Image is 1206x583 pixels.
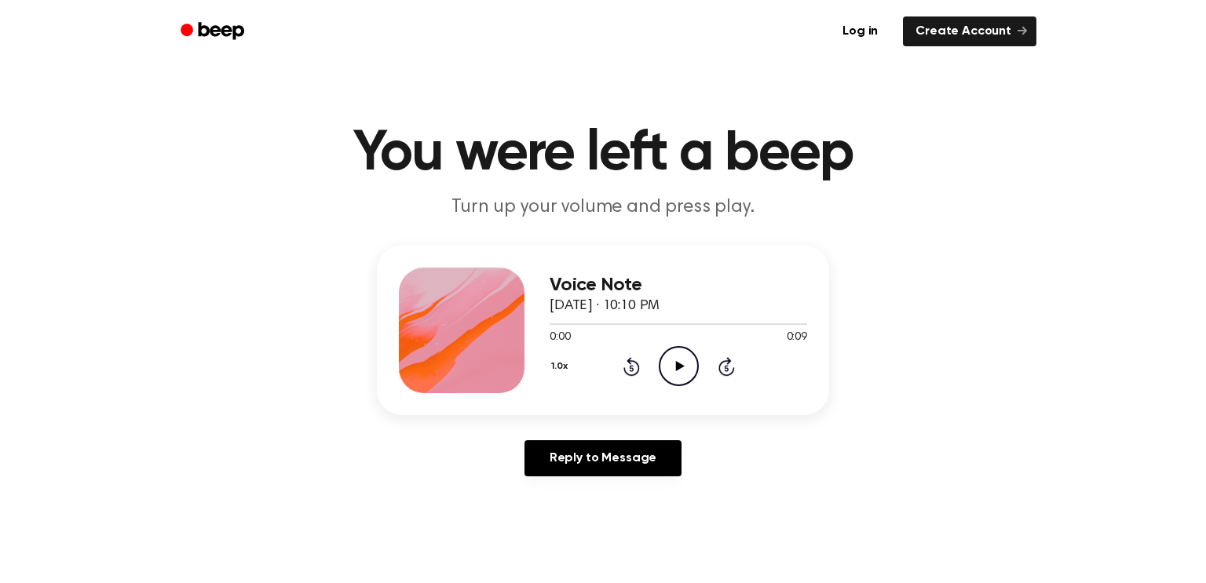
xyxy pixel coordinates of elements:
span: [DATE] · 10:10 PM [550,299,660,313]
a: Reply to Message [524,440,682,476]
a: Create Account [903,16,1036,46]
span: 0:09 [787,330,807,346]
span: 0:00 [550,330,570,346]
h1: You were left a beep [201,126,1005,182]
button: 1.0x [550,353,573,380]
p: Turn up your volume and press play. [301,195,904,220]
h3: Voice Note [550,275,807,296]
a: Log in [827,13,894,49]
a: Beep [170,16,258,47]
